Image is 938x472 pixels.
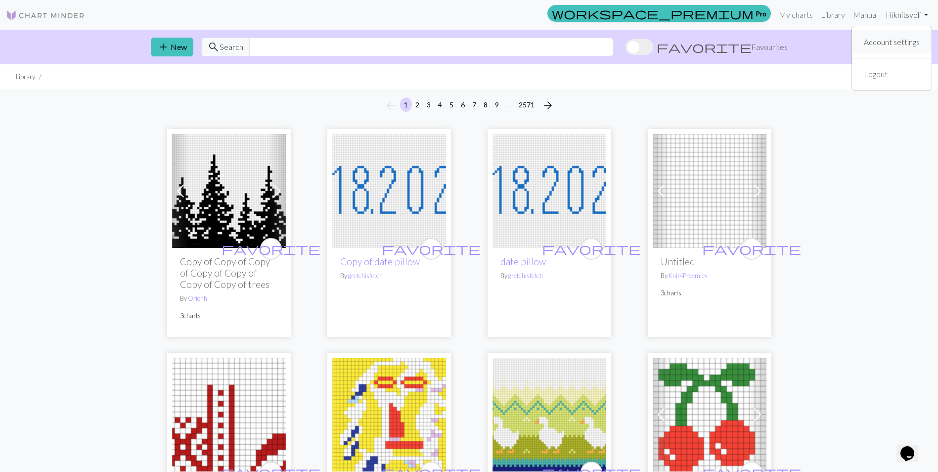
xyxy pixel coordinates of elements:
a: Hiknitsyoli [882,5,932,25]
img: goose 2 [492,358,606,472]
button: favourite [260,238,282,260]
span: favorite [657,40,752,54]
button: 3 [423,97,435,112]
a: Cherries [653,409,766,418]
p: By [661,271,759,281]
img: Forest [172,134,286,248]
a: Logout [860,64,892,84]
span: search [208,40,220,54]
a: Library [817,5,849,25]
button: 1 [400,97,412,112]
a: date pillow [492,185,606,194]
button: 7 [468,97,480,112]
i: favourite [222,239,320,259]
span: add [157,40,169,54]
h2: Copy of Copy of Copy of Copy of Copy of Copy of Copy of trees [180,256,278,290]
iframe: chat widget [896,432,928,462]
h2: Untitled [661,256,759,267]
span: Favourites [751,41,788,53]
span: favorite [222,241,320,256]
img: date pillow [332,134,446,248]
a: , [332,409,446,418]
i: favourite [382,239,481,259]
button: 6 [457,97,469,112]
img: Untitled [653,134,766,248]
button: 4 [434,97,446,112]
a: date pillow [332,185,446,194]
button: 5 [446,97,457,112]
i: favourite [702,239,801,259]
p: By [340,271,438,281]
a: Knit4Preemies [669,272,708,280]
a: goose 2 [492,409,606,418]
button: New [151,38,193,56]
span: workspace_premium [552,6,754,20]
a: date pillow [500,256,546,267]
a: Copy of date pillow [340,256,420,267]
img: Cherries [653,358,766,472]
img: Logo [6,9,85,21]
span: arrow_forward [542,98,554,112]
button: favourite [420,238,442,260]
span: favorite [542,241,641,256]
p: 3 charts [180,311,278,321]
button: 2 [411,97,423,112]
button: favourite [741,238,762,260]
button: Next [538,97,558,113]
img: Mittens [172,358,286,472]
span: Search [220,41,243,53]
a: Manual [849,5,882,25]
button: 8 [480,97,491,112]
a: Pro [547,5,771,22]
li: Library [16,72,35,82]
img: date pillow [492,134,606,248]
span: favorite [382,241,481,256]
label: Show favourites [625,38,788,56]
a: gretchisfetch [348,272,383,280]
p: 3 charts [661,288,759,298]
i: Next [542,99,554,111]
nav: Page navigation [381,97,558,113]
button: favourite [581,238,602,260]
a: Mittens [172,409,286,418]
p: By [180,294,278,303]
img: , [332,358,446,472]
span: favorite [702,241,801,256]
p: By [500,271,598,281]
a: Orionh [188,294,207,302]
i: favourite [542,239,641,259]
a: Account settings [860,32,924,52]
a: Untitled [653,185,766,194]
a: My charts [775,5,817,25]
a: gretchisfetch [508,272,543,280]
button: 2571 [515,97,538,112]
button: 9 [491,97,503,112]
a: Forest [172,185,286,194]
